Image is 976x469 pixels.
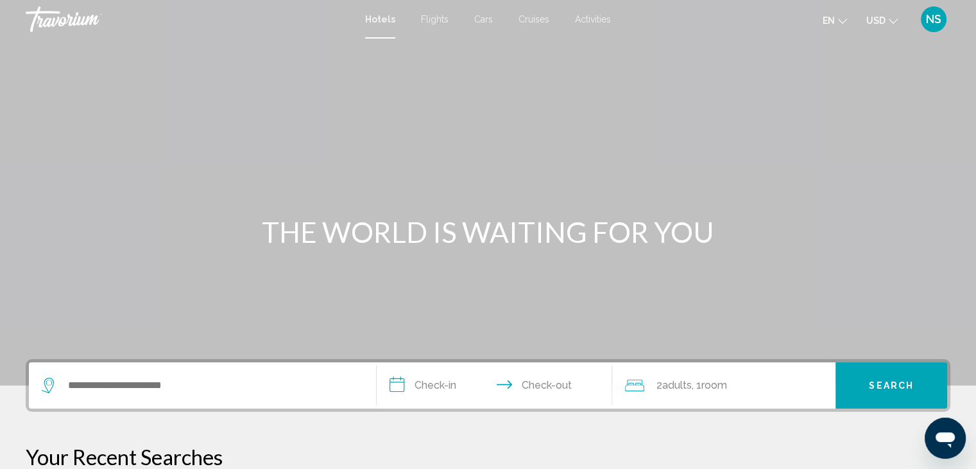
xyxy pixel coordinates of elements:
span: , 1 [691,376,726,394]
button: User Menu [917,6,950,33]
button: Change currency [866,11,898,30]
span: 2 [656,376,691,394]
span: Adults [662,379,691,391]
a: Cruises [518,14,549,24]
span: Room [701,379,726,391]
button: Change language [823,11,847,30]
span: en [823,15,835,26]
a: Flights [421,14,449,24]
iframe: Button to launch messaging window [925,418,966,459]
span: Search [869,381,914,391]
a: Hotels [365,14,395,24]
a: Cars [474,14,493,24]
span: USD [866,15,886,26]
button: Search [835,362,947,409]
a: Travorium [26,6,352,32]
span: NS [926,13,941,26]
h1: THE WORLD IS WAITING FOR YOU [248,215,729,249]
button: Check in and out dates [377,362,613,409]
button: Travelers: 2 adults, 0 children [612,362,835,409]
div: Search widget [29,362,947,409]
a: Activities [575,14,611,24]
